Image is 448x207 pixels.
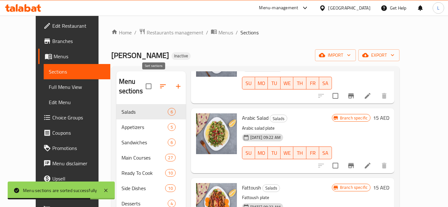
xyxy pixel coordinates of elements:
a: Promotions [38,140,111,156]
span: TH [296,79,304,88]
span: WE [283,148,291,158]
li: / [134,29,136,36]
span: TU [270,79,278,88]
button: FR [306,77,319,89]
span: SA [322,148,329,158]
button: SA [319,77,332,89]
span: Salads [270,115,287,122]
span: Full Menu View [49,83,106,91]
li: / [236,29,238,36]
span: Salads [121,108,168,116]
button: TU [268,146,281,159]
span: Select to update [329,159,342,172]
span: Select all sections [142,80,155,93]
nav: breadcrumb [111,28,400,37]
span: Main Courses [121,154,165,161]
span: Menu disclaimer [52,160,106,167]
div: Salads6 [116,104,186,119]
span: Edit Restaurant [52,22,106,30]
a: Menu disclaimer [38,156,111,171]
div: Inactive [172,52,191,60]
span: FR [309,79,317,88]
span: Sections [49,68,106,75]
a: Choice Groups [38,110,111,125]
a: Restaurants management [139,28,203,37]
h6: 15 AED [373,113,389,122]
a: Home [111,29,132,36]
span: Side Dishes [121,184,165,192]
span: Salads [263,184,280,192]
div: items [168,108,176,116]
p: Fattoush plate [242,194,332,202]
a: Edit Restaurant [38,18,111,33]
div: items [168,123,176,131]
span: 27 [165,155,175,161]
button: WE [281,77,293,89]
span: Sandwiches [121,139,168,146]
span: 6 [168,109,175,115]
button: import [315,49,356,61]
div: Menu sections are sorted successfully [23,187,97,194]
a: Sections [44,64,111,79]
a: Edit menu item [364,92,371,100]
div: Sandwiches6 [116,135,186,150]
span: Coupons [52,129,106,137]
button: delete [377,158,392,173]
h6: 15 AED [373,183,389,192]
span: WE [283,79,291,88]
button: delete [377,88,392,103]
span: TU [270,148,278,158]
a: Menus [38,49,111,64]
span: Sections [240,29,259,36]
a: Menus [211,28,233,37]
button: Add section [171,79,186,94]
span: SU [245,148,253,158]
span: export [364,51,394,59]
button: MO [255,146,268,159]
button: SA [319,146,332,159]
span: import [320,51,351,59]
span: [PERSON_NAME] [111,48,169,62]
span: Upsell [52,175,106,182]
a: Full Menu View [44,79,111,95]
span: Restaurants management [147,29,203,36]
span: 10 [165,185,175,191]
button: FR [306,146,319,159]
span: Branches [52,37,106,45]
div: items [165,154,175,161]
div: [GEOGRAPHIC_DATA] [328,4,371,11]
span: SU [245,79,253,88]
button: WE [281,146,293,159]
div: items [165,184,175,192]
div: Appetizers5 [116,119,186,135]
button: TH [293,146,306,159]
h2: Menu sections [119,77,146,96]
span: 6 [168,139,175,146]
span: FR [309,148,317,158]
span: Branch specific [337,115,370,121]
li: / [206,29,208,36]
div: Side Dishes10 [116,181,186,196]
button: MO [255,77,268,89]
button: export [358,49,400,61]
span: 4 [168,201,175,207]
img: Arabic Salad [196,113,237,154]
span: 5 [168,124,175,130]
a: Coupons [38,125,111,140]
span: 10 [165,170,175,176]
div: Menu-management [259,4,298,12]
button: Branch-specific-item [343,158,359,173]
a: Branches [38,33,111,49]
span: Ready To Cook [121,169,165,177]
button: TU [268,77,281,89]
p: Arabic salad plate [242,124,332,132]
span: MO [258,148,265,158]
span: SA [322,79,329,88]
span: MO [258,79,265,88]
div: Main Courses27 [116,150,186,165]
span: Branch specific [337,184,370,190]
span: Promotions [52,144,106,152]
button: TH [293,77,306,89]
